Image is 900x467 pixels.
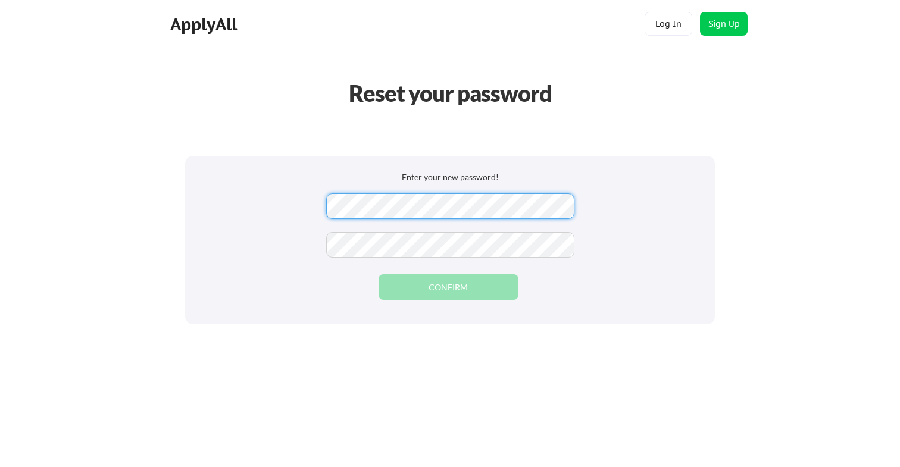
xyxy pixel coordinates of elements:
div: Reset your password [336,76,564,110]
div: Enter your new password! [209,171,691,183]
button: CONFIRM [379,274,518,300]
button: Sign Up [700,12,748,36]
button: Log In [645,12,692,36]
div: ApplyAll [170,14,240,35]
